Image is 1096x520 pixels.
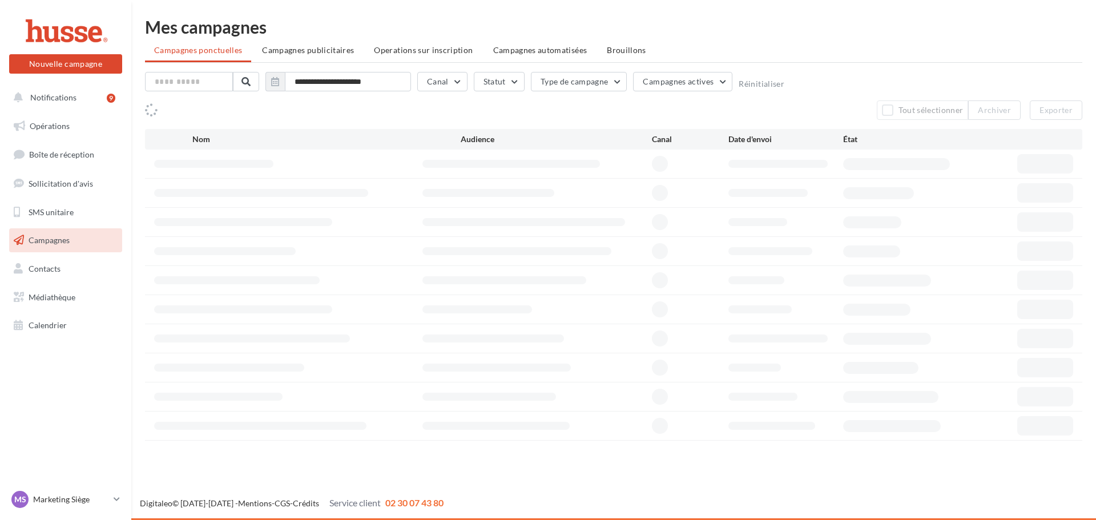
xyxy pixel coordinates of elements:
a: SMS unitaire [7,200,124,224]
a: Médiathèque [7,285,124,309]
button: Campagnes actives [633,72,732,91]
a: Sollicitation d'avis [7,172,124,196]
span: Médiathèque [29,292,75,302]
span: Sollicitation d'avis [29,179,93,188]
a: Opérations [7,114,124,138]
span: Campagnes publicitaires [262,45,354,55]
button: Nouvelle campagne [9,54,122,74]
span: Calendrier [29,320,67,330]
span: Service client [329,497,381,508]
div: État [843,134,958,145]
p: Marketing Siège [33,494,109,505]
button: Statut [474,72,525,91]
button: Notifications 9 [7,86,120,110]
div: 9 [107,94,115,103]
a: Digitaleo [140,498,172,508]
span: Contacts [29,264,61,273]
span: Campagnes actives [643,76,714,86]
span: Brouillons [607,45,646,55]
a: CGS [275,498,290,508]
a: Contacts [7,257,124,281]
button: Archiver [968,100,1021,120]
span: Boîte de réception [29,150,94,159]
a: Boîte de réception [7,142,124,167]
button: Réinitialiser [739,79,784,88]
span: © [DATE]-[DATE] - - - [140,498,444,508]
div: Date d'envoi [728,134,843,145]
div: Nom [192,134,461,145]
button: Type de campagne [531,72,627,91]
button: Canal [417,72,468,91]
span: 02 30 07 43 80 [385,497,444,508]
a: Calendrier [7,313,124,337]
button: Exporter [1030,100,1082,120]
span: SMS unitaire [29,207,74,216]
span: Notifications [30,92,76,102]
span: Campagnes automatisées [493,45,587,55]
span: Operations sur inscription [374,45,473,55]
span: Campagnes [29,235,70,245]
a: Campagnes [7,228,124,252]
span: MS [14,494,26,505]
div: Canal [652,134,728,145]
a: MS Marketing Siège [9,489,122,510]
a: Mentions [238,498,272,508]
a: Crédits [293,498,319,508]
button: Tout sélectionner [877,100,968,120]
div: Audience [461,134,652,145]
div: Mes campagnes [145,18,1082,35]
span: Opérations [30,121,70,131]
